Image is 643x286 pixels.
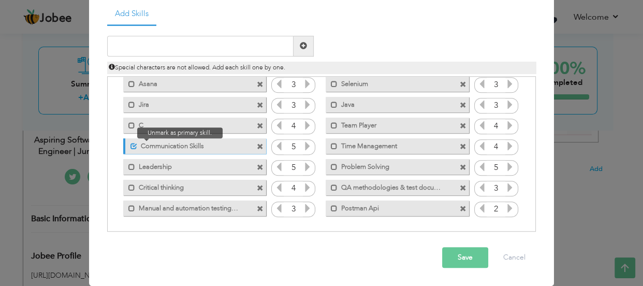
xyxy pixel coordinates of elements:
label: Team Player [338,118,442,131]
label: C [135,118,240,131]
button: Save [442,247,488,268]
span: Unmark as primary skill. [137,127,223,138]
label: Selenium [338,76,442,89]
label: Asana [135,76,240,89]
button: Cancel [493,247,536,268]
label: Postman Api [338,201,442,213]
label: Manual and automation testing basics [135,201,240,213]
label: Java [338,97,442,110]
a: Add Skills [107,3,156,26]
label: QA methodologies & test documentation [338,180,442,193]
label: Problem Solving [338,159,442,172]
label: Critical thinking [135,180,240,193]
label: Communication Skills [137,138,240,151]
label: Jira [135,97,240,110]
label: Leadership [135,159,240,172]
label: Time Management [338,138,442,151]
span: Special characters are not allowed. Add each skill one by one. [109,63,285,71]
